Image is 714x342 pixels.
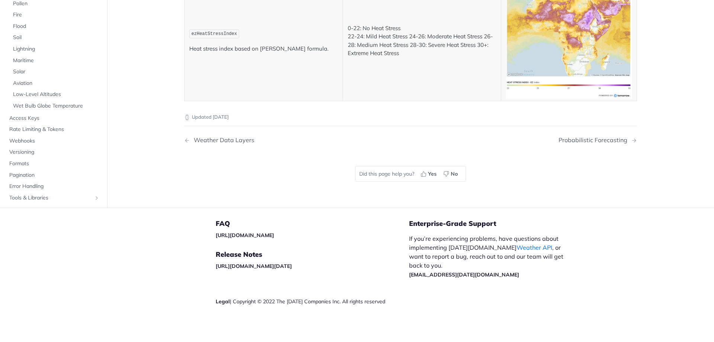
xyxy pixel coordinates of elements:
span: Error Handling [9,183,100,190]
button: Yes [418,168,441,179]
span: Flood [13,23,100,30]
a: Lightning [9,44,102,55]
a: Wet Bulb Globe Temperature [9,100,102,112]
button: No [441,168,462,179]
span: Versioning [9,149,100,156]
h5: Release Notes [216,250,409,259]
a: Maritime [9,55,102,66]
nav: Pagination Controls [184,129,637,151]
a: Webhooks [6,135,102,147]
span: Solar [13,68,100,76]
div: Did this page help you? [355,166,466,182]
span: Yes [428,170,437,178]
a: Next Page: Probabilistic Forecasting [559,137,637,144]
a: Versioning [6,147,102,158]
div: Probabilistic Forecasting [559,137,631,144]
span: Pagination [9,172,100,179]
h5: Enterprise-Grade Support [409,219,583,228]
div: Weather Data Layers [190,137,254,144]
p: 0-22: No Heat Stress 22-24: Mild Heat Stress 24-26: Moderate Heat Stress 26-28: Medium Heat Stres... [348,24,496,58]
a: [URL][DOMAIN_NAME][DATE] [216,263,292,269]
a: Formats [6,158,102,169]
a: Low-Level Altitudes [9,89,102,100]
span: Tools & Libraries [9,194,92,202]
span: Rate Limiting & Tokens [9,126,100,133]
a: Aviation [9,78,102,89]
span: Fire [13,11,100,19]
span: ezHeatStressIndex [192,31,237,36]
a: Fire [9,9,102,20]
a: Tools & LibrariesShow subpages for Tools & Libraries [6,192,102,204]
span: Access Keys [9,115,100,122]
a: Access Keys [6,113,102,124]
span: Webhooks [9,137,100,145]
span: No [451,170,458,178]
span: Expand image [506,45,632,52]
a: [URL][DOMAIN_NAME] [216,232,274,239]
a: Rate Limiting & Tokens [6,124,102,135]
p: Updated [DATE] [184,114,637,121]
a: Legal [216,298,230,305]
a: Previous Page: Weather Data Layers [184,137,378,144]
button: Show subpages for Tools & Libraries [94,195,100,201]
a: Solar [9,66,102,77]
h5: FAQ [216,219,409,228]
span: Lightning [13,45,100,53]
span: Formats [9,160,100,167]
a: Weather API [517,244,552,251]
div: | Copyright © 2022 The [DATE] Companies Inc. All rights reserved [216,298,409,305]
span: Wet Bulb Globe Temperature [13,102,100,110]
a: Flood [9,21,102,32]
a: Soil [9,32,102,44]
a: [EMAIL_ADDRESS][DATE][DOMAIN_NAME] [409,271,519,278]
a: Pagination [6,170,102,181]
p: Heat stress index based on [PERSON_NAME] formula. [189,45,338,53]
span: Aviation [13,80,100,87]
span: Maritime [13,57,100,64]
p: If you’re experiencing problems, have questions about implementing [DATE][DOMAIN_NAME] , or want ... [409,234,571,279]
span: Soil [13,34,100,42]
a: Error Handling [6,181,102,192]
span: Low-Level Altitudes [13,91,100,99]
